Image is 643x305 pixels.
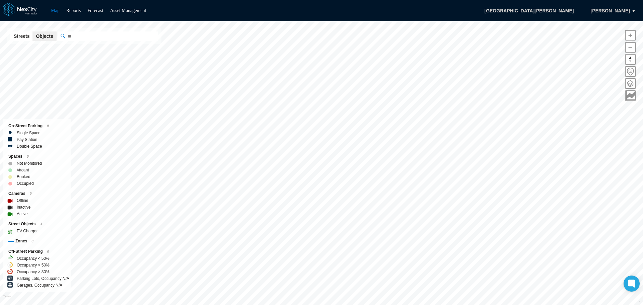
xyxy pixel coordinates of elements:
[17,269,50,275] label: Occupancy > 80%
[27,155,29,158] span: 0
[17,130,41,136] label: Single Space
[17,173,30,180] label: Booked
[17,180,34,187] label: Occupied
[31,239,33,243] span: 0
[17,211,28,217] label: Active
[625,30,636,41] button: Zoom in
[66,8,81,13] a: Reports
[32,31,56,41] button: Objects
[17,262,50,269] label: Occupancy > 50%
[17,136,37,143] label: Pay Station
[110,8,146,13] a: Asset Management
[30,192,32,196] span: 0
[51,8,60,13] a: Map
[8,221,66,228] div: Street Objects
[626,30,635,40] span: Zoom in
[8,238,66,245] div: Zones
[625,66,636,77] button: Home
[8,248,66,255] div: Off-Street Parking
[626,55,635,64] span: Reset bearing to north
[87,8,103,13] a: Forecast
[40,222,42,226] span: 3
[17,282,62,289] label: Garages, Occupancy N/A
[10,31,33,41] button: Streets
[14,33,29,40] span: Streets
[591,7,630,14] span: [PERSON_NAME]
[626,43,635,52] span: Zoom out
[17,143,42,150] label: Double Space
[8,153,66,160] div: Spaces
[625,42,636,53] button: Zoom out
[17,160,42,167] label: Not Monitored
[584,5,637,16] button: [PERSON_NAME]
[625,78,636,89] button: Layers management
[47,124,49,128] span: 0
[625,90,636,101] button: Key metrics
[477,5,581,16] span: [GEOGRAPHIC_DATA][PERSON_NAME]
[17,167,29,173] label: Vacant
[625,54,636,65] button: Reset bearing to north
[8,190,66,197] div: Cameras
[17,228,38,234] label: EV Charger
[3,295,11,303] a: Mapbox homepage
[17,255,50,262] label: Occupancy < 50%
[17,197,28,204] label: Offline
[47,250,49,253] span: 0
[8,123,66,130] div: On-Street Parking
[17,204,30,211] label: Inactive
[17,275,69,282] label: Parking Lots, Occupancy N/A
[36,33,53,40] span: Objects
